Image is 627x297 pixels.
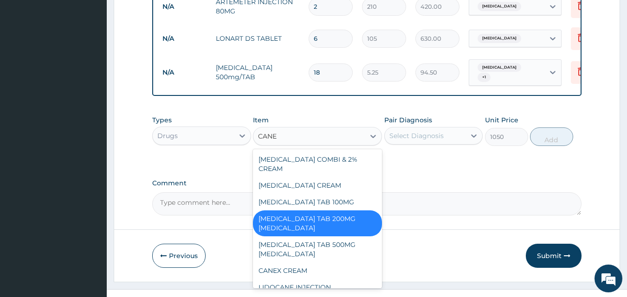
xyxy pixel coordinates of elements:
div: Drugs [157,131,178,140]
div: [MEDICAL_DATA] CREAM [253,177,382,194]
label: Item [253,115,269,125]
button: Add [530,127,573,146]
div: Chat with us now [48,52,156,64]
div: [MEDICAL_DATA] TAB 200MG [MEDICAL_DATA] [253,210,382,236]
div: [MEDICAL_DATA] COMBI & 2% CREAM [253,151,382,177]
span: + 1 [478,73,491,82]
textarea: Type your message and hit 'Enter' [5,198,177,231]
div: [MEDICAL_DATA] TAB 500MG [MEDICAL_DATA] [253,236,382,262]
td: N/A [158,64,211,81]
td: N/A [158,30,211,47]
td: [MEDICAL_DATA] 500mg/TAB [211,58,304,86]
span: [MEDICAL_DATA] [478,2,521,11]
label: Comment [152,179,582,187]
button: Previous [152,244,206,268]
span: [MEDICAL_DATA] [478,34,521,43]
button: Submit [526,244,582,268]
span: We're online! [54,89,128,183]
img: d_794563401_company_1708531726252_794563401 [17,46,38,70]
label: Unit Price [485,115,518,125]
div: Minimize live chat window [152,5,175,27]
td: LONART DS TABLET [211,29,304,48]
span: [MEDICAL_DATA] [478,63,521,72]
div: Select Diagnosis [389,131,444,140]
div: [MEDICAL_DATA] TAB 100MG [253,194,382,210]
label: Pair Diagnosis [384,115,432,125]
div: LIDOCANE INJECTION [253,279,382,296]
div: CANEX CREAM [253,262,382,279]
label: Types [152,116,172,124]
